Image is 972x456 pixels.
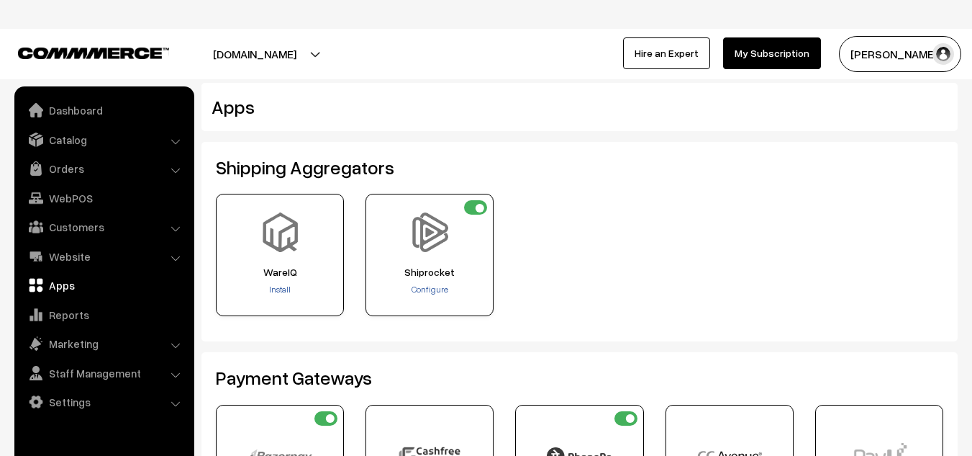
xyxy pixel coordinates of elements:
[260,213,300,252] img: WareIQ
[269,284,291,295] a: Install
[221,267,339,278] span: WareIQ
[18,48,169,58] img: COMMMERCE
[216,156,943,179] h2: Shipping Aggregators
[18,243,189,269] a: Website
[371,267,489,278] span: Shiprocket
[839,36,961,72] button: [PERSON_NAME]…
[18,272,189,298] a: Apps
[212,96,822,118] h2: Apps
[18,97,189,123] a: Dashboard
[623,37,710,69] a: Hire an Expert
[216,367,943,389] h2: Payment Gateways
[932,43,954,65] img: user
[18,360,189,386] a: Staff Management
[18,302,189,328] a: Reports
[18,389,189,415] a: Settings
[163,36,347,72] button: [DOMAIN_NAME]
[18,127,189,153] a: Catalog
[18,331,189,357] a: Marketing
[18,156,189,182] a: Orders
[18,43,144,61] a: COMMMERCE
[410,213,450,252] img: Shiprocket
[18,185,189,211] a: WebPOS
[412,284,448,295] a: Configure
[723,37,821,69] a: My Subscription
[18,214,189,240] a: Customers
